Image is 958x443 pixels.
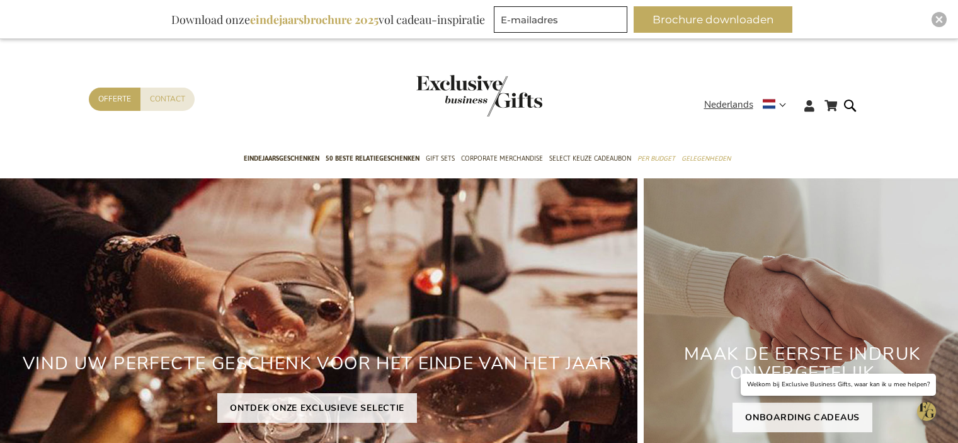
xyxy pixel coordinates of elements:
a: Contact [140,88,195,111]
a: ONTDEK ONZE EXCLUSIEVE SELECTIE [217,393,417,423]
img: Exclusive Business gifts logo [416,75,542,117]
b: eindejaarsbrochure 2025 [250,12,379,27]
input: E-mailadres [494,6,627,33]
span: Corporate Merchandise [461,152,543,165]
span: Per Budget [637,152,675,165]
img: Close [935,16,943,23]
span: Gelegenheden [681,152,731,165]
div: Nederlands [704,98,794,112]
a: Offerte [89,88,140,111]
div: Close [932,12,947,27]
button: Brochure downloaden [634,6,792,33]
span: 50 beste relatiegeschenken [326,152,419,165]
span: Eindejaarsgeschenken [244,152,319,165]
a: ONBOARDING CADEAUS [733,403,872,432]
span: Nederlands [704,98,753,112]
span: Gift Sets [426,152,455,165]
form: marketing offers and promotions [494,6,631,37]
a: store logo [416,75,479,117]
span: Select Keuze Cadeaubon [549,152,631,165]
div: Download onze vol cadeau-inspiratie [166,6,491,33]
